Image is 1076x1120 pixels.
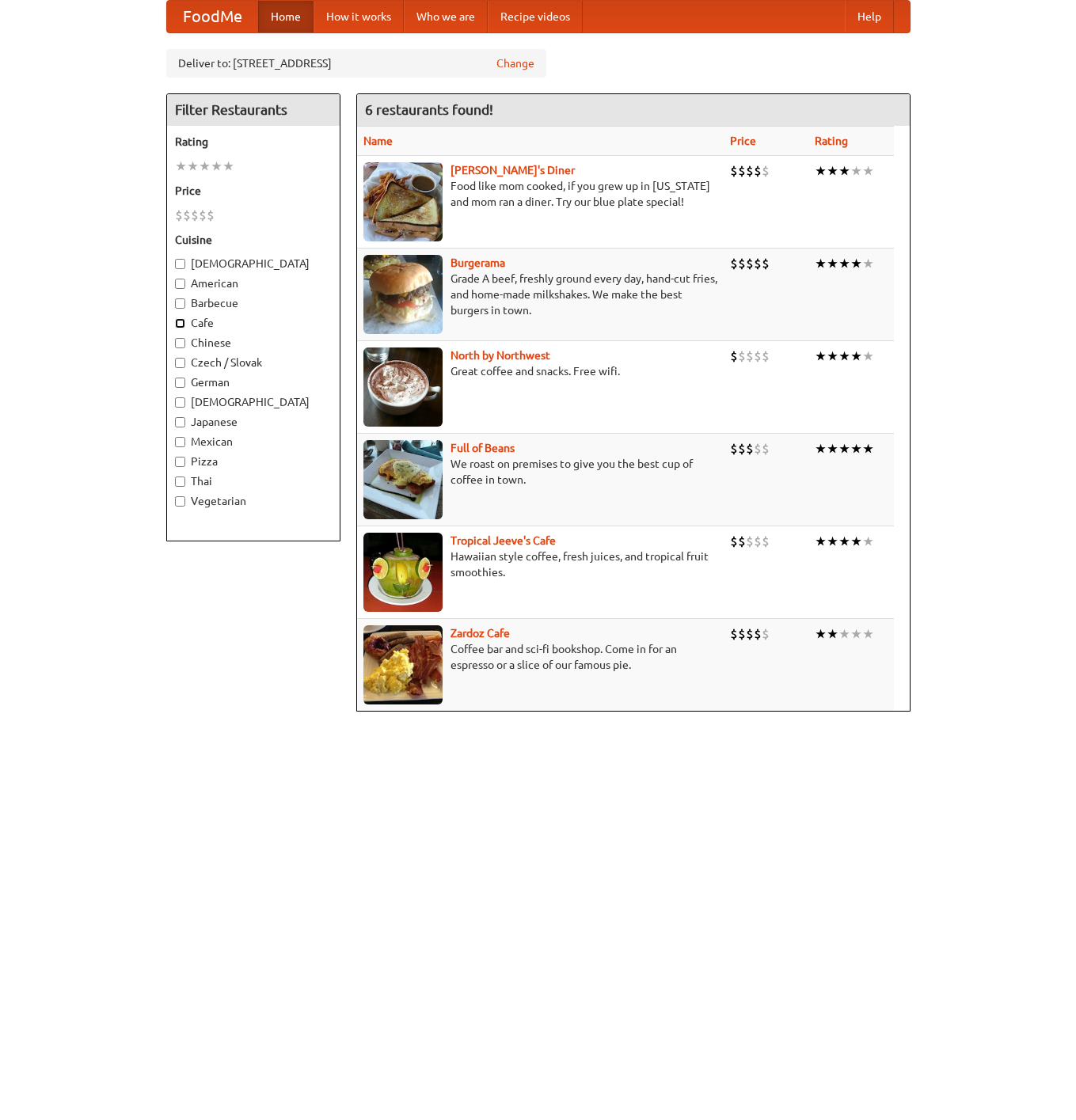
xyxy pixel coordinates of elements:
[730,135,756,147] a: Price
[191,207,199,224] li: $
[175,473,332,489] label: Thai
[175,298,185,309] input: Barbecue
[754,255,762,272] li: $
[363,255,443,334] img: burgerama.jpg
[166,49,546,78] div: Deliver to: [STREET_ADDRESS]
[187,158,199,175] li: ★
[754,533,762,550] li: $
[730,440,738,457] li: $
[746,533,754,550] li: $
[199,158,211,175] li: ★
[762,162,770,180] li: $
[314,1,404,32] a: How it works
[363,456,717,488] p: We roast on premises to give you the best cup of coffee in town.
[175,279,185,289] input: American
[199,207,207,224] li: $
[363,641,717,673] p: Coffee bar and sci-fi bookshop. Come in for an espresso or a slice of our famous pie.
[451,627,510,640] a: Zardoz Cafe
[862,162,874,180] li: ★
[207,207,215,224] li: $
[850,162,862,180] li: ★
[746,625,754,643] li: $
[451,164,575,177] a: [PERSON_NAME]'s Diner
[815,533,827,550] li: ★
[838,625,850,643] li: ★
[175,476,185,487] input: Thai
[838,440,850,457] li: ★
[175,374,332,390] label: German
[827,533,838,550] li: ★
[838,162,850,180] li: ★
[815,440,827,457] li: ★
[175,207,183,224] li: $
[730,625,738,643] li: $
[175,454,332,469] label: Pizza
[175,256,332,271] label: [DEMOGRAPHIC_DATA]
[738,255,746,272] li: $
[175,355,332,370] label: Czech / Slovak
[175,417,185,427] input: Japanese
[365,102,493,117] ng-pluralize: 6 restaurants found!
[222,158,234,175] li: ★
[850,625,862,643] li: ★
[754,440,762,457] li: $
[175,183,332,199] h5: Price
[850,440,862,457] li: ★
[762,440,770,457] li: $
[827,255,838,272] li: ★
[815,162,827,180] li: ★
[451,534,556,547] a: Tropical Jeeve's Cafe
[746,162,754,180] li: $
[175,394,332,410] label: [DEMOGRAPHIC_DATA]
[754,162,762,180] li: $
[730,255,738,272] li: $
[175,315,332,331] label: Cafe
[738,162,746,180] li: $
[451,256,505,269] a: Burgerama
[167,1,258,32] a: FoodMe
[838,533,850,550] li: ★
[175,232,332,248] h5: Cuisine
[363,178,717,210] p: Food like mom cooked, if you grew up in [US_STATE] and mom ran a diner. Try our blue plate special!
[738,440,746,457] li: $
[363,162,443,241] img: sallys.jpg
[746,440,754,457] li: $
[762,533,770,550] li: $
[404,1,488,32] a: Who we are
[762,255,770,272] li: $
[862,440,874,457] li: ★
[451,442,515,454] a: Full of Beans
[738,347,746,365] li: $
[862,255,874,272] li: ★
[827,162,838,180] li: ★
[363,347,443,427] img: north.jpg
[827,440,838,457] li: ★
[175,158,187,175] li: ★
[746,347,754,365] li: $
[175,338,185,348] input: Chinese
[363,549,717,580] p: Hawaiian style coffee, fresh juices, and tropical fruit smoothies.
[183,207,191,224] li: $
[815,347,827,365] li: ★
[451,349,550,362] a: North by Northwest
[488,1,583,32] a: Recipe videos
[815,135,848,147] a: Rating
[175,437,185,447] input: Mexican
[738,533,746,550] li: $
[496,55,534,71] a: Change
[754,347,762,365] li: $
[862,347,874,365] li: ★
[258,1,314,32] a: Home
[746,255,754,272] li: $
[762,347,770,365] li: $
[754,625,762,643] li: $
[363,271,717,318] p: Grade A beef, freshly ground every day, hand-cut fries, and home-made milkshakes. We make the bes...
[850,347,862,365] li: ★
[730,347,738,365] li: $
[862,625,874,643] li: ★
